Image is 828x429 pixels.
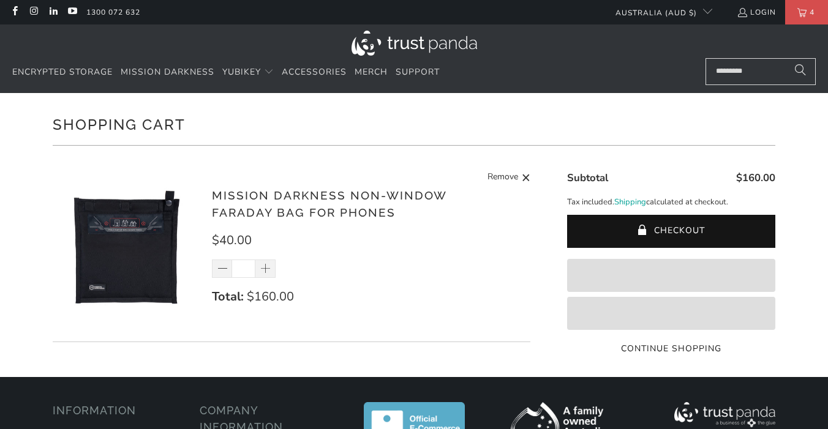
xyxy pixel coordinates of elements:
a: Trust Panda Australia on Facebook [9,7,20,17]
strong: Total: [212,288,244,305]
span: Encrypted Storage [12,66,113,78]
a: Login [737,6,776,19]
span: $160.00 [736,171,775,185]
span: Accessories [282,66,347,78]
a: Remove [487,170,530,185]
a: 1300 072 632 [86,6,140,19]
a: Trust Panda Australia on Instagram [28,7,39,17]
span: Remove [487,170,518,185]
a: Merch [355,58,388,87]
a: Mission Darkness [121,58,214,87]
a: Encrypted Storage [12,58,113,87]
span: $40.00 [212,232,252,248]
img: Mission Darkness Non-Window Faraday Bag for Phones [53,176,200,323]
a: Continue Shopping [567,342,775,356]
span: YubiKey [222,66,261,78]
span: $160.00 [247,288,294,305]
input: Search... [706,58,816,85]
p: Tax included. calculated at checkout. [567,196,775,209]
span: Subtotal [567,171,608,185]
img: Trust Panda Australia [352,31,477,56]
span: Support [396,66,440,78]
a: Trust Panda Australia on YouTube [67,7,77,17]
a: Mission Darkness Non-Window Faraday Bag for Phones [212,188,446,220]
a: Accessories [282,58,347,87]
a: Trust Panda Australia on LinkedIn [48,7,58,17]
span: Merch [355,66,388,78]
button: Search [785,58,816,85]
summary: YubiKey [222,58,274,87]
button: Checkout [567,215,775,248]
a: Shipping [614,196,646,209]
a: Support [396,58,440,87]
h1: Shopping Cart [53,111,775,136]
nav: Translation missing: en.navigation.header.main_nav [12,58,440,87]
span: Mission Darkness [121,66,214,78]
